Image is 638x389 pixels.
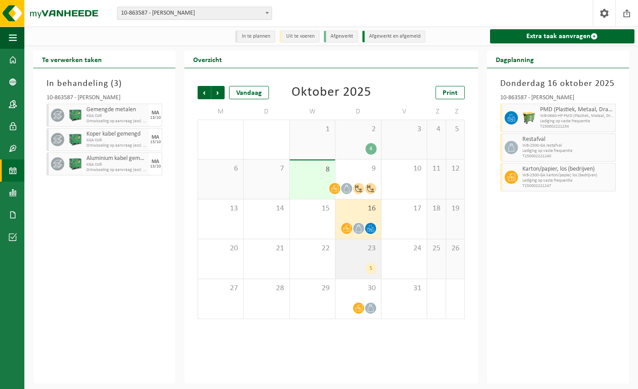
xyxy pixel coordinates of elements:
[451,204,460,214] span: 19
[202,164,239,174] span: 6
[248,204,285,214] span: 14
[294,165,331,175] span: 8
[211,86,225,99] span: Volgende
[386,164,423,174] span: 10
[244,104,290,120] td: D
[335,104,381,120] td: D
[248,244,285,253] span: 21
[229,86,269,99] div: Vandaag
[500,95,616,104] div: 10-863587 - [PERSON_NAME]
[500,77,616,90] h3: Donderdag 16 oktober 2025
[202,244,239,253] span: 20
[152,110,159,116] div: MA
[522,148,613,154] span: Lediging op vaste frequentie
[290,104,336,120] td: W
[150,140,161,144] div: 13/10
[490,29,634,43] a: Extra taak aanvragen
[202,284,239,293] span: 27
[446,104,465,120] td: Z
[381,104,428,120] td: V
[248,284,285,293] span: 28
[522,183,613,189] span: T250002221247
[522,136,613,143] span: Restafval
[294,244,331,253] span: 22
[198,86,211,99] span: Vorige
[47,95,162,104] div: 10-863587 - [PERSON_NAME]
[86,143,147,148] span: Omwisseling op aanvraag (excl. voorrijkost)
[432,244,441,253] span: 25
[69,133,82,146] img: PB-HB-1400-HPE-GN-01
[386,124,423,134] span: 3
[451,244,460,253] span: 26
[248,164,285,174] span: 7
[69,109,82,122] img: PB-HB-1400-HPE-GN-01
[522,154,613,159] span: T250002221240
[540,106,613,113] span: PMD (Plastiek, Metaal, Drankkartons) (bedrijven)
[366,263,377,274] div: 5
[427,104,446,120] td: Z
[184,51,231,68] h2: Overzicht
[114,79,119,88] span: 3
[69,157,82,171] img: PB-HB-1400-HPE-GN-01
[451,124,460,134] span: 5
[86,162,147,167] span: KGA Colli
[198,104,244,120] td: M
[235,31,275,43] li: In te plannen
[86,106,147,113] span: Gemengde metalen
[86,138,147,143] span: KGA Colli
[86,155,147,162] span: Aluminium kabel gemengd
[340,204,377,214] span: 16
[522,173,613,178] span: WB-2500-GA karton/papier, los (bedrijven)
[340,244,377,253] span: 23
[432,124,441,134] span: 4
[386,244,423,253] span: 24
[86,131,147,138] span: Koper kabel gemengd
[150,164,161,169] div: 13/10
[294,204,331,214] span: 15
[86,167,147,173] span: Omwisseling op aanvraag (excl. voorrijkost)
[362,31,425,43] li: Afgewerkt en afgemeld
[86,113,147,119] span: KGA Colli
[150,116,161,120] div: 13/10
[436,86,465,99] a: Print
[522,166,613,173] span: Karton/papier, los (bedrijven)
[280,31,319,43] li: Uit te voeren
[522,143,613,148] span: WB-2500-GA restafval
[340,164,377,174] span: 9
[86,119,147,124] span: Omwisseling op aanvraag (excl. voorrijkost)
[432,204,441,214] span: 18
[366,143,377,155] div: 4
[340,284,377,293] span: 30
[33,51,111,68] h2: Te verwerken taken
[117,7,272,19] span: 10-863587 - FLUVIUS HAM - HAM
[386,284,423,293] span: 31
[443,89,458,97] span: Print
[487,51,543,68] h2: Dagplanning
[202,204,239,214] span: 13
[152,159,159,164] div: MA
[522,111,536,124] img: WB-0660-HPE-GN-51
[152,135,159,140] div: MA
[47,77,162,90] h3: In behandeling ( )
[294,284,331,293] span: 29
[294,124,331,134] span: 1
[451,164,460,174] span: 12
[540,119,613,124] span: Lediging op vaste frequentie
[340,124,377,134] span: 2
[540,124,613,129] span: T250002221234
[540,113,613,119] span: WB-0660-HP PMD (Plastiek, Metaal, Drankkartons) (bedrijven)
[522,178,613,183] span: Lediging op vaste frequentie
[324,31,358,43] li: Afgewerkt
[292,86,371,99] div: Oktober 2025
[386,204,423,214] span: 17
[432,164,441,174] span: 11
